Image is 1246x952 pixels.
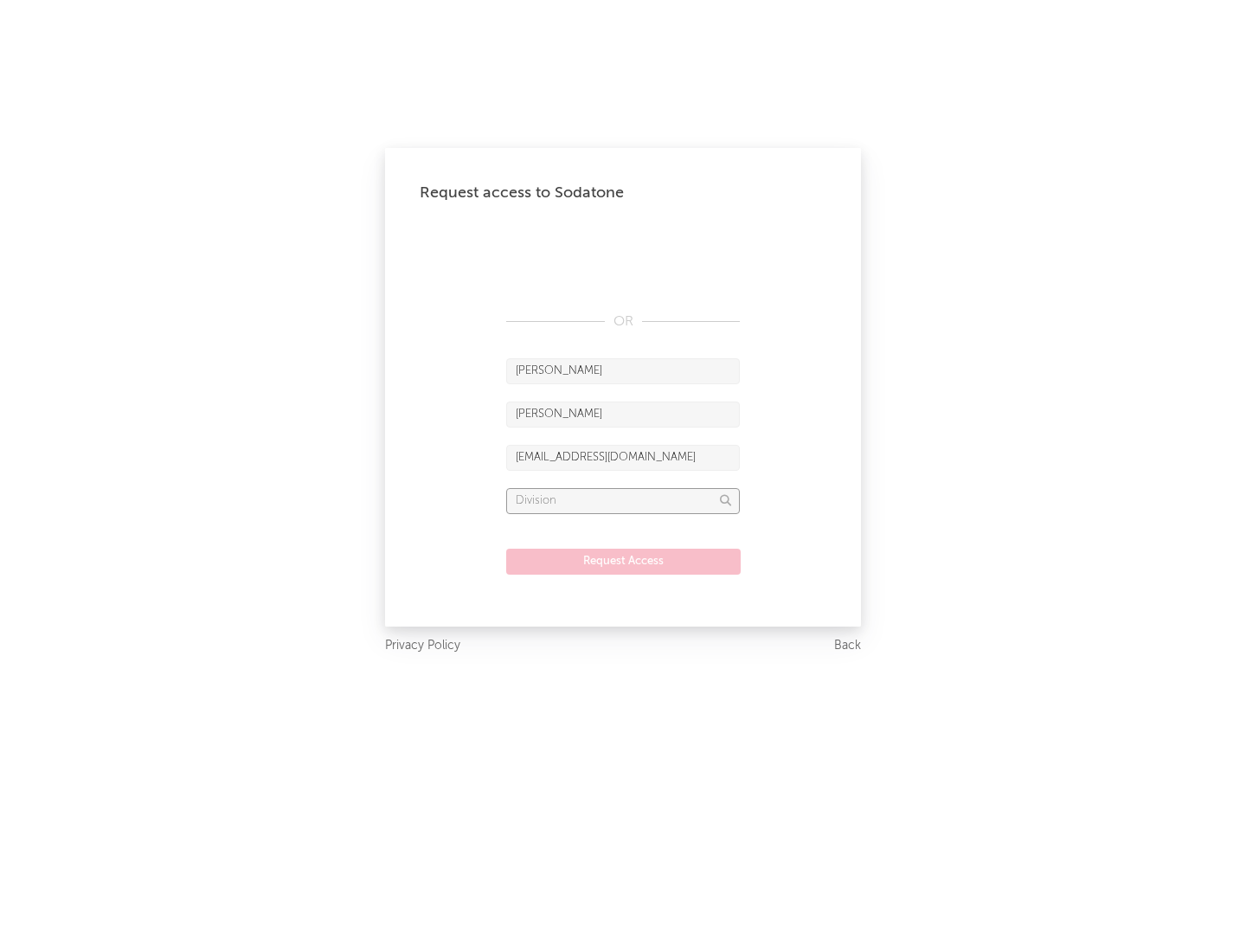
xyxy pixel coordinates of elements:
input: Division [506,488,740,514]
input: Email [506,445,740,471]
button: Request Access [506,549,741,575]
div: Request access to Sodatone [420,183,826,203]
a: Back [834,635,861,657]
input: First Name [506,358,740,384]
input: Last Name [506,402,740,428]
div: OR [506,312,740,332]
a: Privacy Policy [385,635,460,657]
